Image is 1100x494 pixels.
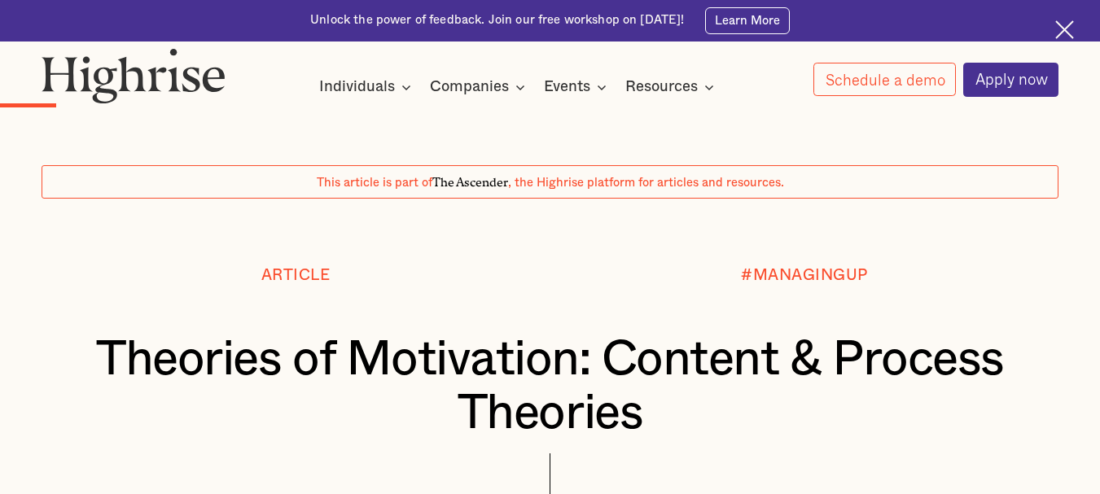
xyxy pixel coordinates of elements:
[1055,20,1074,39] img: Cross icon
[310,12,684,28] div: Unlock the power of feedback. Join our free workshop on [DATE]!
[430,77,509,97] div: Companies
[317,177,432,189] span: This article is part of
[813,63,957,96] a: Schedule a demo
[544,77,611,97] div: Events
[430,77,530,97] div: Companies
[84,333,1017,440] h1: Theories of Motivation: Content & Process Theories
[625,77,698,97] div: Resources
[963,63,1059,97] a: Apply now
[544,77,590,97] div: Events
[508,177,784,189] span: , the Highrise platform for articles and resources.
[261,268,331,285] div: Article
[42,48,226,103] img: Highrise logo
[319,77,416,97] div: Individuals
[319,77,395,97] div: Individuals
[625,77,719,97] div: Resources
[741,268,868,285] div: #MANAGINGUP
[705,7,790,34] a: Learn More
[432,173,508,187] span: The Ascender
